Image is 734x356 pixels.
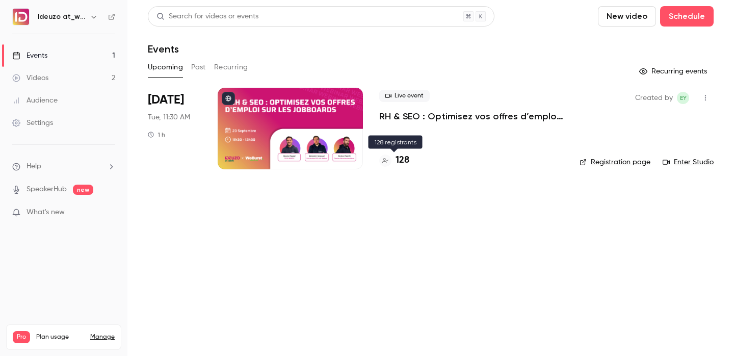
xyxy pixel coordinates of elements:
a: RH & SEO : Optimisez vos offres d’emploi sur les jobboards [379,110,563,122]
div: Search for videos or events [156,11,258,22]
div: 1 h [148,131,165,139]
span: Live event [379,90,430,102]
span: new [73,185,93,195]
span: EY [680,92,687,104]
span: Help [27,161,41,172]
a: Enter Studio [663,157,714,167]
a: 128 [379,154,409,167]
button: New video [598,6,656,27]
button: Past [191,59,206,75]
img: Ideuzo at_work [13,9,29,25]
li: help-dropdown-opener [12,161,115,172]
a: SpeakerHub [27,184,67,195]
a: Manage [90,333,115,341]
span: Tue, 11:30 AM [148,112,190,122]
span: Created by [635,92,673,104]
button: Upcoming [148,59,183,75]
span: What's new [27,207,65,218]
button: Recurring [214,59,248,75]
iframe: Noticeable Trigger [103,208,115,217]
div: Sep 23 Tue, 11:30 AM (Europe/Madrid) [148,88,201,169]
h6: Ideuzo at_work [38,12,86,22]
h1: Events [148,43,179,55]
h4: 128 [396,154,409,167]
span: Plan usage [36,333,84,341]
div: Events [12,50,47,61]
div: Settings [12,118,53,128]
div: Audience [12,95,58,106]
button: Schedule [660,6,714,27]
span: Pro [13,331,30,343]
div: Videos [12,73,48,83]
span: [DATE] [148,92,184,108]
span: Eva Yahiaoui [677,92,689,104]
a: Registration page [580,157,650,167]
button: Recurring events [635,63,714,80]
